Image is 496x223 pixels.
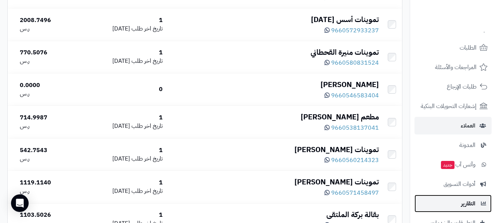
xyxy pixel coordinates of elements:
div: تموينات [PERSON_NAME] [169,177,379,187]
a: أدوات التسويق [414,175,492,193]
span: 9660538137041 [331,123,379,132]
div: 1 [83,211,163,219]
span: تاريخ اخر طلب [131,57,163,65]
div: 714.9987 [20,114,77,122]
span: جديد [441,161,455,169]
div: 1 [83,179,163,187]
div: ر.س [20,25,77,33]
div: ر.س [20,122,77,130]
div: ر.س [20,187,77,195]
a: وآتس آبجديد [414,156,492,173]
img: logo-2.png [446,15,489,30]
span: 9660560214323 [331,156,379,165]
div: [DATE] [83,25,163,33]
div: 1 [83,146,163,155]
a: المراجعات والأسئلة [414,58,492,76]
div: Open Intercom Messenger [11,194,29,212]
a: المدونة [414,136,492,154]
span: إشعارات التحويلات البنكية [421,101,477,111]
span: العملاء [461,121,475,131]
span: المراجعات والأسئلة [435,62,477,72]
a: 9660546583404 [325,91,379,100]
div: 1 [83,48,163,57]
div: 542.7543 [20,146,77,155]
a: 9660580831524 [325,58,379,67]
div: ر.س [20,90,77,98]
a: 9660538137041 [325,123,379,132]
span: الطلبات [460,43,477,53]
div: 2008.7496 [20,16,77,25]
a: العملاء [414,117,492,134]
div: 1103.5026 [20,211,77,219]
a: 9660572933237 [325,26,379,35]
span: المدونة [459,140,475,150]
div: ر.س [20,57,77,65]
a: إشعارات التحويلات البنكية [414,97,492,115]
span: تاريخ اخر طلب [131,122,163,130]
div: [DATE] [83,155,163,163]
div: [DATE] [83,122,163,130]
div: تموينات أسس [DATE] [169,14,379,25]
div: 0.0000 [20,81,77,90]
div: 1119.1140 [20,179,77,187]
span: 9660572933237 [331,26,379,35]
div: [PERSON_NAME] [169,79,379,90]
a: 9660560214323 [325,156,379,165]
span: 9660571458497 [331,188,379,197]
div: تموينات منيرة القحطاني [169,47,379,58]
a: التقارير [414,195,492,212]
span: تاريخ اخر طلب [131,154,163,163]
span: تاريخ اخر طلب [131,24,163,33]
span: 9660580831524 [331,58,379,67]
span: تاريخ اخر طلب [131,187,163,195]
div: 1 [83,114,163,122]
div: مطعم [PERSON_NAME] [169,112,379,122]
span: التقارير [461,198,475,209]
a: الطلبات [414,39,492,57]
span: أدوات التسويق [443,179,475,189]
div: ر.س [20,155,77,163]
div: 1 [83,16,163,25]
div: بقالة بركة الملتقى [169,209,379,220]
div: [DATE] [83,187,163,195]
a: طلبات الإرجاع [414,78,492,96]
span: وآتس آب [440,159,475,170]
span: 9660546583404 [331,91,379,100]
div: 0 [83,85,163,94]
span: طلبات الإرجاع [447,82,477,92]
a: 9660571458497 [325,188,379,197]
div: [DATE] [83,57,163,65]
div: تموينات [PERSON_NAME] [169,144,379,155]
div: 770.5076 [20,48,77,57]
